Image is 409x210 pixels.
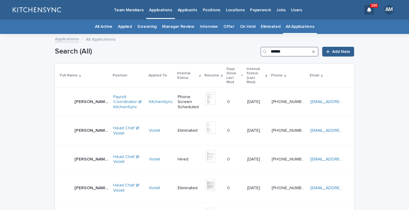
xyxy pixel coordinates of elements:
[227,127,231,133] p: 0
[226,66,240,86] p: Days Since Last Mod
[310,186,379,190] a: [EMAIL_ADDRESS][DOMAIN_NAME]
[55,174,354,202] tr: [PERSON_NAME][PERSON_NAME] Head Chef @ Violet Violet Eliminated00 [DATE][PHONE_NUMBER] [EMAIL_ADD...
[178,94,200,110] p: Phone Screen Scheduled
[204,72,219,79] p: Resume
[310,157,379,161] a: [EMAIL_ADDRESS][DOMAIN_NAME]
[55,47,258,56] h1: Search (All)
[223,20,234,34] a: Offer
[286,20,314,34] a: All Applications
[60,72,78,79] p: Full Name
[261,20,280,34] a: Eliminated
[55,116,354,145] tr: [PERSON_NAME][PERSON_NAME] Head Chef @ Violet Violet Eliminated00 [DATE][PHONE_NUMBER] [EMAIL_ADD...
[178,157,200,162] p: Hired
[177,70,197,81] p: Internal Status
[247,66,264,86] p: Internal Status (Last Mod)
[272,128,308,133] a: [PHONE_NUMBER]
[178,186,200,191] p: Eliminated
[149,157,160,162] a: Violet
[12,4,61,16] img: lGNCzQTxQVKGkIr0XjOy
[272,100,308,104] a: [PHONE_NUMBER]
[118,20,132,34] a: Applied
[384,5,394,15] div: AM
[260,47,318,57] input: Search
[227,184,231,191] p: 0
[74,98,110,105] p: Camilo Delgadillo Duron
[271,72,283,79] p: Phone
[247,128,267,133] p: [DATE]
[310,100,379,104] a: [EMAIL_ADDRESS][DOMAIN_NAME]
[371,3,377,8] p: 100
[149,186,160,191] a: Violet
[55,145,354,174] tr: [PERSON_NAME][PERSON_NAME] Head Chef @ Violet Violet Hired00 [DATE][PHONE_NUMBER] [EMAIL_ADDRESS]...
[137,20,157,34] a: Screening
[247,157,267,162] p: [DATE]
[113,72,127,79] p: Position
[113,183,144,193] a: Head Chef @ Violet
[86,35,116,42] p: All Applications
[200,20,218,34] a: Interview
[55,35,79,42] a: Applications
[149,128,160,133] a: Violet
[113,126,144,136] a: Head Chef @ Violet
[227,98,231,105] p: 0
[310,72,319,79] p: Email
[178,128,200,133] p: Eliminated
[95,20,112,34] a: All Active
[272,186,308,190] a: [PHONE_NUMBER]
[113,94,144,110] a: Payroll Coordinator @ KitchenSync
[162,20,194,34] a: Manager Review
[247,186,267,191] p: [DATE]
[55,88,354,116] tr: [PERSON_NAME][PERSON_NAME] Payroll Coordinator @ KitchenSync KitchenSync Phone Screen Scheduled00...
[332,50,350,54] span: Add New
[74,184,110,191] p: [PERSON_NAME]
[247,99,267,105] p: [DATE]
[74,127,110,133] p: Matthew Catalano
[113,154,144,165] a: Head Chef @ Violet
[148,72,167,79] p: Applied To
[310,128,379,133] a: [EMAIL_ADDRESS][DOMAIN_NAME]
[149,99,173,105] a: KitchenSync
[240,20,255,34] a: On Hold
[322,47,354,57] a: Add New
[74,156,110,162] p: Max Anderson
[227,156,231,162] p: 0
[272,157,308,161] a: [PHONE_NUMBER]
[364,5,374,15] div: 100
